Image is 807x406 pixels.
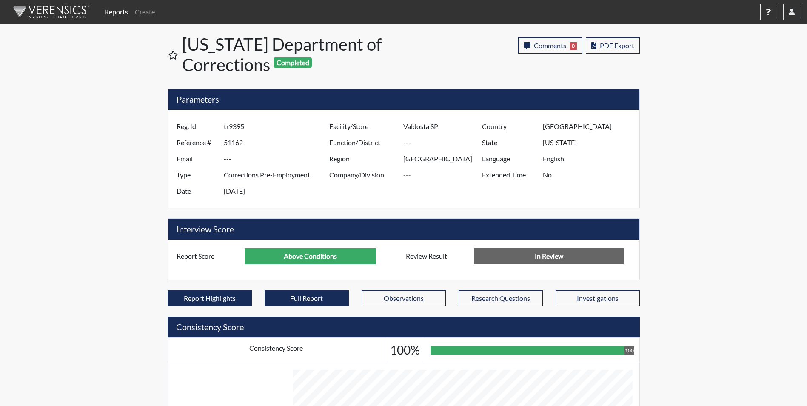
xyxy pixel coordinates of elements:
input: --- [403,134,484,151]
h5: Consistency Score [168,317,640,337]
label: Date [170,183,224,199]
label: Company/Division [323,167,404,183]
label: Country [476,118,543,134]
input: --- [224,167,331,183]
label: Reg. Id [170,118,224,134]
button: Observations [362,290,446,306]
label: Extended Time [476,167,543,183]
input: No Decision [474,248,624,264]
label: Type [170,167,224,183]
input: --- [543,134,637,151]
label: Review Result [399,248,474,264]
h3: 100% [390,343,420,357]
input: --- [403,167,484,183]
button: Report Highlights [168,290,252,306]
button: Investigations [556,290,640,306]
input: --- [403,151,484,167]
label: Facility/Store [323,118,404,134]
label: Reference # [170,134,224,151]
input: --- [224,134,331,151]
input: --- [224,151,331,167]
button: Comments0 [518,37,582,54]
h5: Interview Score [168,219,639,240]
label: Function/District [323,134,404,151]
a: Reports [101,3,131,20]
span: Completed [274,57,312,68]
span: Comments [534,41,566,49]
label: Region [323,151,404,167]
span: PDF Export [600,41,634,49]
input: --- [245,248,376,264]
h1: [US_STATE] Department of Corrections [182,34,405,75]
input: --- [224,118,331,134]
input: --- [403,118,484,134]
input: --- [543,118,637,134]
label: State [476,134,543,151]
td: Consistency Score [168,338,385,363]
a: Create [131,3,158,20]
button: Full Report [265,290,349,306]
label: Email [170,151,224,167]
label: Language [476,151,543,167]
button: PDF Export [586,37,640,54]
h5: Parameters [168,89,639,110]
span: 0 [570,42,577,50]
button: Research Questions [459,290,543,306]
div: 100 [624,346,634,355]
label: Report Score [170,248,245,264]
input: --- [543,167,637,183]
input: --- [224,183,331,199]
input: --- [543,151,637,167]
